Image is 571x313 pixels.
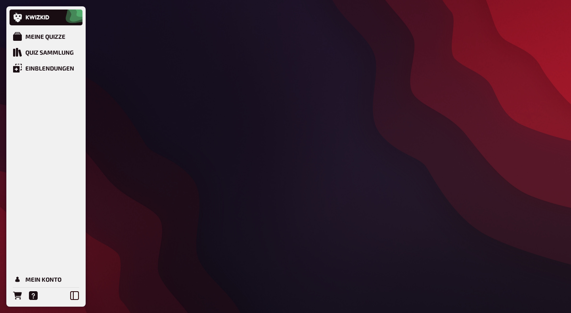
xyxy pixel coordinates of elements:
[25,49,74,56] div: Quiz Sammlung
[25,33,65,40] div: Meine Quizze
[25,65,74,72] div: Einblendungen
[10,60,82,76] a: Einblendungen
[10,288,25,303] a: Bestellungen
[10,29,82,44] a: Meine Quizze
[10,271,82,287] a: Mein Konto
[10,44,82,60] a: Quiz Sammlung
[25,276,61,283] div: Mein Konto
[25,288,41,303] a: Hilfe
